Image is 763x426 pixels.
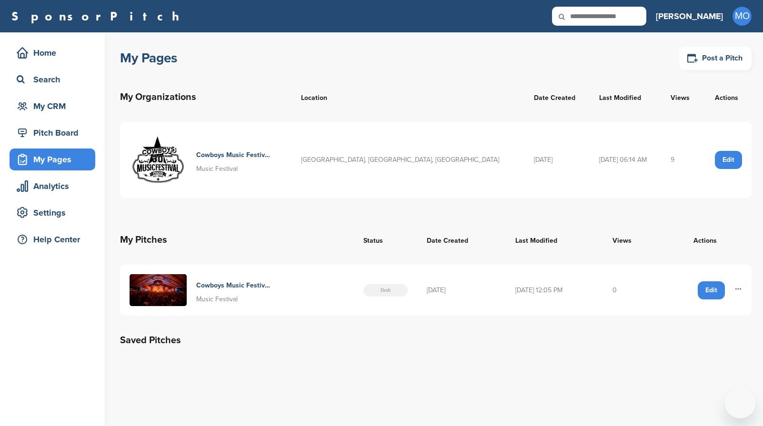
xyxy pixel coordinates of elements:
[14,231,95,248] div: Help Center
[120,333,752,348] h2: Saved Pitches
[417,223,506,257] th: Date Created
[659,223,752,257] th: Actions
[14,44,95,61] div: Home
[196,150,270,160] h4: Cowboys Music Festival
[10,228,95,250] a: Help Center
[196,280,270,291] h4: Cowboys Music Festival The Largest No Minors Music Festival In [GEOGRAPHIC_DATA]
[661,122,702,198] td: 9
[14,71,95,88] div: Search
[656,10,723,23] h3: [PERSON_NAME]
[603,265,659,316] td: 0
[14,98,95,115] div: My CRM
[506,223,603,257] th: Last Modified
[196,295,238,303] span: Music Festival
[698,281,725,299] a: Edit
[120,50,177,67] h1: My Pages
[14,124,95,141] div: Pitch Board
[120,80,291,114] th: My Organizations
[354,223,417,257] th: Status
[10,42,95,64] a: Home
[196,165,238,173] span: Music Festival
[10,122,95,144] a: Pitch Board
[14,178,95,195] div: Analytics
[10,95,95,117] a: My CRM
[14,204,95,221] div: Settings
[603,223,659,257] th: Views
[10,202,95,224] a: Settings
[590,80,661,114] th: Last Modified
[590,122,661,198] td: [DATE] 06:14 AM
[291,122,525,198] td: [GEOGRAPHIC_DATA], [GEOGRAPHIC_DATA], [GEOGRAPHIC_DATA]
[679,47,752,70] a: Post a Pitch
[10,175,95,197] a: Analytics
[130,131,282,188] a: Artboard 1 copy Cowboys Music Festival Music Festival
[725,388,755,418] iframe: Button to launch messaging window
[10,69,95,90] a: Search
[11,10,185,22] a: SponsorPitch
[417,265,506,316] td: [DATE]
[291,80,525,114] th: Location
[656,6,723,27] a: [PERSON_NAME]
[363,284,408,297] span: Draft
[506,265,603,316] td: [DATE] 12:05 PM
[10,149,95,170] a: My Pages
[130,131,187,188] img: Artboard 1 copy
[130,274,344,306] a: 1chutepass Cowboys Music Festival The Largest No Minors Music Festival In [GEOGRAPHIC_DATA] Music...
[120,223,354,257] th: My Pitches
[715,151,742,169] a: Edit
[661,80,702,114] th: Views
[733,7,752,26] span: MO
[130,274,187,306] img: 1chutepass
[524,80,589,114] th: Date Created
[524,122,589,198] td: [DATE]
[14,151,95,168] div: My Pages
[702,80,752,114] th: Actions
